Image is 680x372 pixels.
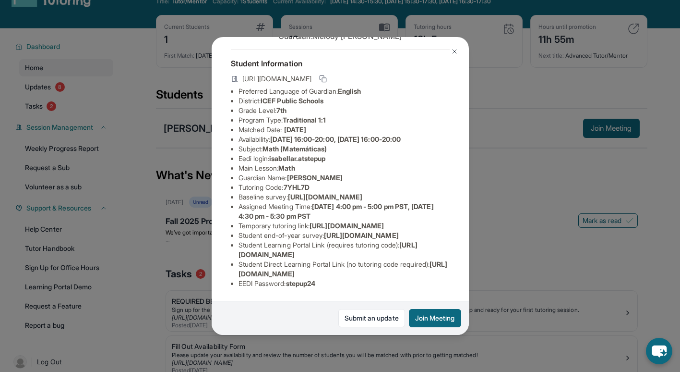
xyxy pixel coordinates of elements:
li: Eedi login : [239,154,450,163]
li: Subject : [239,144,450,154]
li: EEDI Password : [239,279,450,288]
li: Grade Level: [239,106,450,115]
li: Temporary tutoring link : [239,221,450,231]
li: Matched Date: [239,125,450,135]
li: Main Lesson : [239,163,450,173]
h4: Student Information [231,58,450,69]
span: [URL][DOMAIN_NAME] [242,74,311,84]
span: [URL][DOMAIN_NAME] [288,193,362,201]
li: Tutoring Code : [239,183,450,192]
li: Student end-of-year survey : [239,231,450,240]
li: Preferred Language of Guardian: [239,87,450,96]
span: Math (Matemáticas) [262,145,327,153]
span: 7th [276,106,286,114]
span: [DATE] 16:00-20:00, [DATE] 16:00-20:00 [270,135,401,143]
span: isabellar.atstepup [269,154,325,162]
a: Submit an update [338,309,405,327]
button: Copy link [317,73,329,85]
span: Traditional 1:1 [283,116,326,124]
li: Student Learning Portal Link (requires tutoring code) : [239,240,450,260]
img: Close Icon [451,48,458,55]
span: 7YHL7D [284,183,310,191]
li: Assigned Meeting Time : [239,202,450,221]
li: Program Type: [239,115,450,125]
span: [URL][DOMAIN_NAME] [310,222,384,230]
button: Join Meeting [409,309,461,327]
span: stepup24 [286,279,316,287]
span: English [338,87,361,95]
span: ICEF Public Schools [261,97,323,105]
li: District: [239,96,450,106]
span: Math [278,164,295,172]
button: chat-button [646,338,672,364]
span: [DATE] 4:00 pm - 5:00 pm PST, [DATE] 4:30 pm - 5:30 pm PST [239,202,434,220]
li: Baseline survey : [239,192,450,202]
li: Student Direct Learning Portal Link (no tutoring code required) : [239,260,450,279]
span: [DATE] [284,125,306,134]
span: [PERSON_NAME] [287,174,343,182]
span: [URL][DOMAIN_NAME] [324,231,398,239]
li: Availability: [239,135,450,144]
li: Guardian Name : [239,173,450,183]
